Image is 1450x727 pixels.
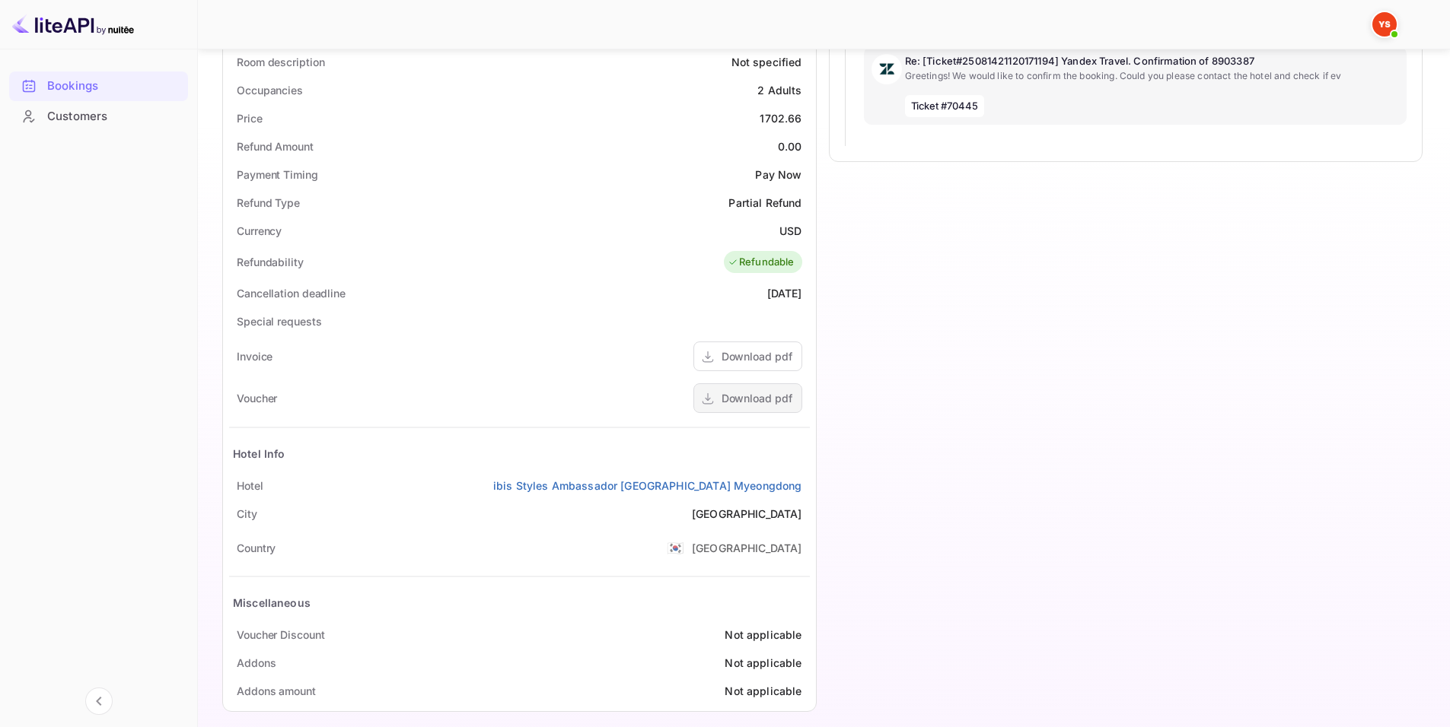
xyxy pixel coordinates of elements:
div: Refundability [237,254,304,270]
a: ibis Styles Ambassador [GEOGRAPHIC_DATA] Myeongdong [493,478,802,494]
div: Customers [9,102,188,132]
div: Occupancies [237,82,303,98]
div: USD [779,223,801,239]
div: Refundable [728,255,795,270]
div: Hotel [237,478,263,494]
span: United States [667,534,684,561]
div: Download pdf [722,348,792,364]
div: City [237,506,257,522]
div: [DATE] [767,285,802,301]
div: Addons [237,655,276,671]
div: 0.00 [778,138,802,154]
div: [GEOGRAPHIC_DATA] [692,540,802,556]
div: Hotel Info [233,446,285,462]
div: Download pdf [722,390,792,406]
div: Bookings [9,71,188,101]
div: Bookings [47,78,180,95]
div: 2 Adults [757,82,801,98]
div: Not applicable [725,627,801,643]
div: Currency [237,223,282,239]
span: Ticket #70445 [905,95,985,118]
div: Invoice [237,348,272,364]
a: Customers [9,102,188,130]
div: Refund Type [237,195,300,211]
div: Not specified [731,54,802,70]
div: Room description [237,54,324,70]
div: Not applicable [725,655,801,671]
a: Bookings [9,71,188,100]
div: Pay Now [755,167,801,183]
div: Payment Timing [237,167,318,183]
p: Re: [Ticket#25081421120171194] Yandex Travel. Confirmation of 8903387 [905,54,1400,69]
div: Price [237,110,263,126]
div: Cancellation deadline [237,285,346,301]
div: Partial Refund [728,195,801,211]
div: Special requests [237,313,321,329]
img: AwvSTEc2VUhQAAAAAElFTkSuQmCC [872,54,902,84]
div: Not applicable [725,683,801,699]
div: Customers [47,108,180,125]
div: Refund Amount [237,138,314,154]
div: Addons amount [237,683,316,699]
img: LiteAPI logo [12,12,134,37]
img: Yandex Support [1372,12,1397,37]
div: Voucher [237,390,277,406]
p: Greetings! We would like to confirm the booking. Could you please contact the hotel and check if ev [905,69,1400,83]
div: 1702.66 [760,110,801,126]
div: Country [237,540,276,556]
div: Miscellaneous [233,595,311,611]
button: Collapse navigation [85,687,113,715]
div: Voucher Discount [237,627,324,643]
div: [GEOGRAPHIC_DATA] [692,506,802,522]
